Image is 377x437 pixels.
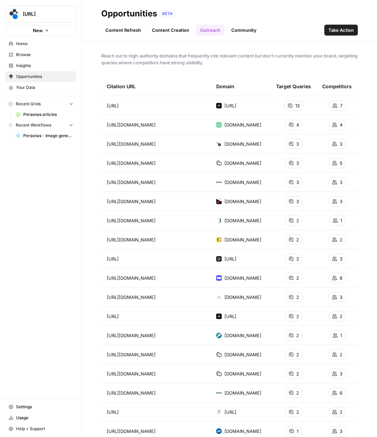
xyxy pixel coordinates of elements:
img: vplvrj4saiorqmh71207dgy53lt1 [216,333,222,338]
span: [DOMAIN_NAME] [224,370,261,377]
img: fshkpz2ssqc3cckjiwgzfmonyrlz [216,180,222,185]
div: Domain [216,77,234,96]
span: [URL] [107,255,119,262]
img: 5g97bxwrykmwvn4ggtqusmk3v46d [216,160,222,166]
span: Home [16,41,73,47]
div: Competitors [322,77,352,96]
span: [DOMAIN_NAME] [224,389,261,396]
span: [DOMAIN_NAME] [224,332,261,339]
span: New [33,27,43,34]
div: BETA [160,10,175,17]
span: 2 [296,294,299,301]
img: ucqot1crh8mner84fa2t0adlen3a [216,141,222,147]
span: [DOMAIN_NAME] [224,428,261,435]
span: 3 [340,370,342,377]
span: 3 [296,141,299,147]
span: 13 [295,102,300,109]
span: [DOMAIN_NAME] [224,275,261,281]
img: 5g97bxwrykmwvn4ggtqusmk3v46d [216,352,222,357]
img: fshkpz2ssqc3cckjiwgzfmonyrlz [216,390,222,396]
span: 6 [340,275,342,281]
img: spot.ai Logo [8,8,20,20]
span: [URL][DOMAIN_NAME] [107,370,156,377]
a: Personas articles [13,109,76,120]
span: 6 [340,389,342,396]
span: Take Action [328,27,354,34]
span: [URL][DOMAIN_NAME] [107,160,156,167]
span: [URL] [23,11,64,17]
div: Citation URL [107,77,205,96]
button: New [5,25,76,36]
div: Opportunities [101,8,157,19]
span: [URL] [107,313,119,320]
span: 3 [296,179,299,186]
img: 5g97bxwrykmwvn4ggtqusmk3v46d [216,371,222,376]
span: [URL][DOMAIN_NAME] [107,332,156,339]
a: Usage [5,412,76,423]
a: Content Refresh [101,25,145,36]
button: Take Action [324,25,358,36]
img: l7d47oryzq9isp3nttummdowss50 [216,199,222,204]
span: 2 [296,351,299,358]
span: 3 [340,255,342,262]
span: 3 [296,160,299,167]
span: [URL] [224,313,236,320]
span: 3 [340,198,342,205]
span: [URL][DOMAIN_NAME] [107,198,156,205]
img: o1636o82ru9kuh7qz7qaksooiv4w [216,103,222,108]
span: 3 [340,428,342,435]
span: 5 [340,160,342,167]
span: [URL][DOMAIN_NAME] [107,428,156,435]
a: Home [5,38,76,49]
span: 3 [296,198,299,205]
span: Opportunities [16,74,73,80]
img: 9uf4pvtvrtpz8njpfyfe7i1yn61x [216,294,222,300]
a: Personas - Image generator [13,130,76,141]
span: Your Data [16,84,73,91]
a: Browse [5,49,76,60]
span: 2 [296,370,299,377]
span: [URL][DOMAIN_NAME] [107,351,156,358]
span: [DOMAIN_NAME] [224,236,261,243]
button: Recent Workflows [5,120,76,130]
img: 25f2k37r848lxavyf5l23yoqnfet [216,256,222,262]
span: 2 [340,236,342,243]
span: 2 [296,255,299,262]
span: [URL][DOMAIN_NAME] [107,275,156,281]
a: Outreach [196,25,224,36]
span: 2 [296,236,299,243]
span: 1 [297,428,298,435]
span: Settings [16,404,73,410]
span: [DOMAIN_NAME] [224,198,261,205]
span: 3 [340,294,342,301]
span: [URL] [107,102,119,109]
img: 7fp82ygpwbu8nm2wrly79v4s5t02 [216,122,222,128]
span: Recent Workflows [16,122,51,128]
a: Opportunities [5,71,76,82]
span: 7 [340,102,342,109]
span: [DOMAIN_NAME] [224,160,261,167]
span: Browse [16,52,73,58]
button: Recent Grids [5,99,76,109]
span: 4 [296,121,299,128]
span: [DOMAIN_NAME] [224,141,261,147]
span: 2 [340,313,342,320]
span: 2 [296,332,299,339]
span: Personas - Image generator [23,133,73,139]
span: Personas articles [23,111,73,118]
span: 2 [296,313,299,320]
img: 48k381u9fi4x4x87zbghnpq5nvx2 [216,237,222,242]
a: Insights [5,60,76,71]
a: Community [227,25,261,36]
span: [DOMAIN_NAME] [224,294,261,301]
span: [URL] [224,255,236,262]
span: Recent Grids [16,101,41,107]
span: 3 [340,141,342,147]
span: [URL][DOMAIN_NAME] [107,389,156,396]
span: 1 [340,217,342,224]
span: 2 [296,217,299,224]
img: mqu932nq3iitkbico7mnzm4v1ptw [216,218,222,223]
span: [URL][DOMAIN_NAME] [107,217,156,224]
span: Help + Support [16,426,73,432]
span: [URL][DOMAIN_NAME] [107,141,156,147]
